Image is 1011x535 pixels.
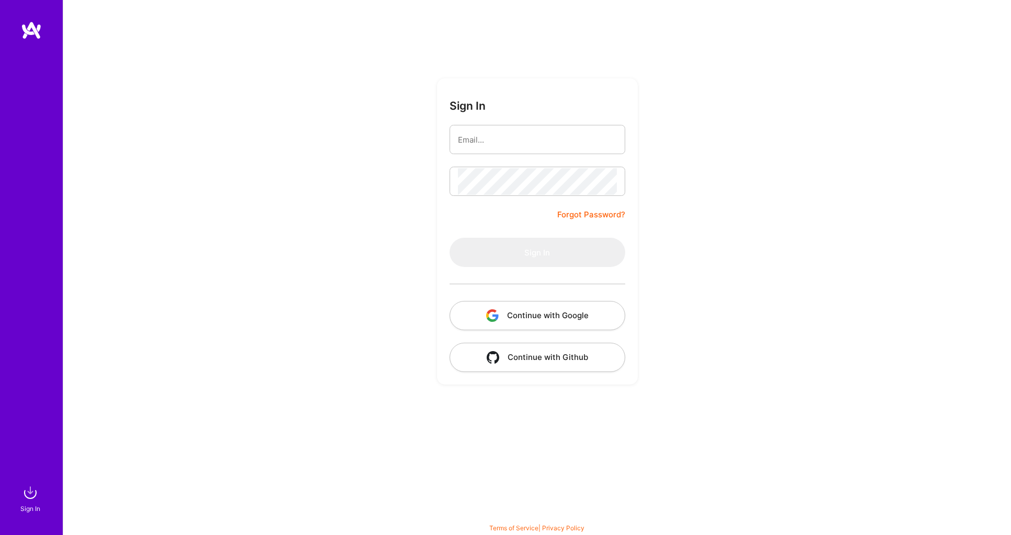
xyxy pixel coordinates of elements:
div: Sign In [20,503,40,514]
button: Continue with Google [450,301,625,330]
img: logo [21,21,42,40]
h3: Sign In [450,99,486,112]
input: Email... [458,126,617,153]
button: Continue with Github [450,343,625,372]
a: Terms of Service [489,524,538,532]
button: Sign In [450,238,625,267]
img: sign in [20,482,41,503]
a: Privacy Policy [542,524,584,532]
a: sign inSign In [22,482,41,514]
span: | [489,524,584,532]
div: © 2025 ATeams Inc., All rights reserved. [63,504,1011,530]
img: icon [487,351,499,364]
a: Forgot Password? [557,208,625,221]
img: icon [486,309,499,322]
